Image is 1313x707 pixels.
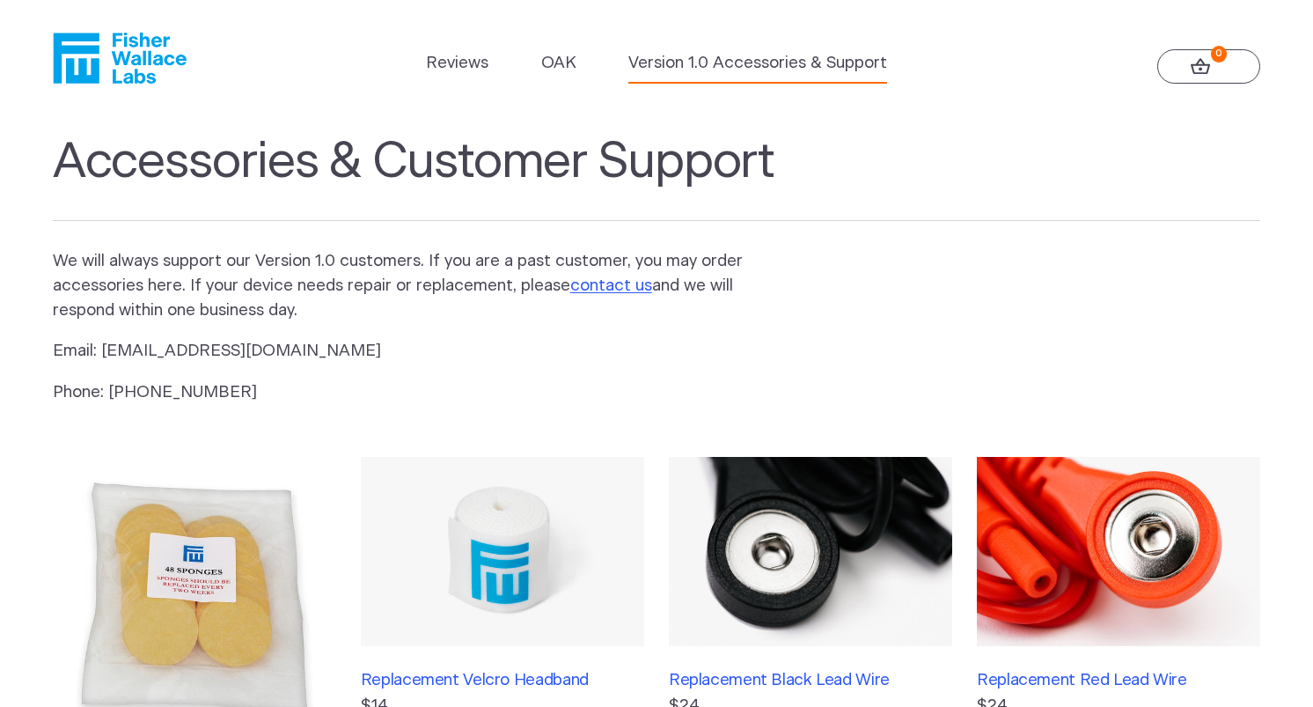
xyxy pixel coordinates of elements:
h3: Replacement Velcro Headband [361,671,644,690]
strong: 0 [1211,46,1228,63]
a: Fisher Wallace [53,33,187,84]
a: Version 1.0 Accessories & Support [628,51,887,76]
img: Replacement Velcro Headband [361,457,644,646]
a: contact us [570,277,652,294]
p: Phone: [PHONE_NUMBER] [53,380,771,405]
a: OAK [541,51,576,76]
h1: Accessories & Customer Support [53,133,1261,221]
img: Replacement Black Lead Wire [669,457,952,646]
h3: Replacement Red Lead Wire [977,671,1260,690]
img: Replacement Red Lead Wire [977,457,1260,646]
p: Email: [EMAIL_ADDRESS][DOMAIN_NAME] [53,339,771,364]
a: Reviews [426,51,488,76]
p: We will always support our Version 1.0 customers. If you are a past customer, you may order acces... [53,249,771,323]
h3: Replacement Black Lead Wire [669,671,952,690]
a: 0 [1157,49,1261,85]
